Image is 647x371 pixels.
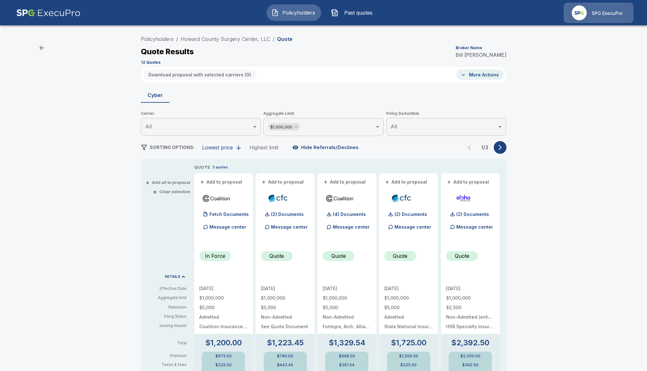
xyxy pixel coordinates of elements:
div: Highest limit [249,144,278,151]
p: Quote [269,252,284,260]
p: In Force [205,252,225,260]
div: Lowest price [202,144,233,151]
p: $780.00 [277,354,293,358]
nav: breadcrumb [141,35,293,43]
p: Non-Admitted (enhanced) [446,315,495,319]
img: Past quotes Icon [331,9,339,16]
button: Cyber [141,88,169,103]
a: Policyholders [141,36,174,42]
p: SPG ExecuPro [592,10,623,16]
button: +Add to proposal [261,179,305,185]
p: [DATE] [384,286,433,291]
img: Agency Icon [572,5,587,20]
p: $1,223.45 [267,339,304,347]
p: [DATE] [323,286,371,291]
p: 12 Quotes [141,61,161,64]
span: $1,000,000 [268,123,295,131]
p: Quote Results [141,48,194,55]
li: / [176,35,178,43]
p: $5,000 [199,305,248,310]
img: coalitioncyber [325,193,355,203]
p: Non-Admitted [261,315,309,319]
span: + [324,180,327,184]
p: $1,000,000 [323,296,371,300]
p: 5 quotes [213,165,228,170]
span: + [200,180,204,184]
span: Policyholders [281,9,316,16]
p: (2) Documents [271,212,304,217]
p: $443.45 [277,363,293,367]
a: Howard County Surgery Center, LLC [181,36,270,42]
span: + [385,180,389,184]
p: $1,000,000 [261,296,309,300]
p: Message center [333,224,370,230]
p: Aggregate limit [146,295,187,301]
p: $5,000 [323,305,371,310]
img: AA Logo [16,3,81,23]
button: +Add to proposal [323,179,367,185]
button: More Actions [456,69,504,80]
p: Quote [277,36,293,42]
img: coalitioncyberadmitted [202,193,231,203]
li: / [273,35,274,43]
img: cfccyberadmitted [387,193,416,203]
div: $1,000,000 [268,123,300,131]
button: Download proposal with selected carriers (0) [143,69,256,80]
p: Effective Date [146,286,187,291]
p: $1,500.00 [399,354,418,358]
p: (2) Documents [456,212,489,217]
p: Taxes & fees [146,363,192,367]
p: Quote [331,252,346,260]
p: Fetch Documents [209,212,249,217]
p: DETAILS [165,275,180,278]
p: $1,200.00 [205,339,242,347]
p: Fortegra, Arch, Allianz, Aspen, Vantage [323,324,371,329]
p: $2,500 [446,305,495,310]
button: +Add all to proposal [147,180,190,185]
p: Message center [209,224,246,230]
p: [DATE] [199,286,248,291]
span: × [153,190,157,194]
span: All [145,123,152,130]
img: cfccyber [263,193,293,203]
p: Broker Name [456,46,482,50]
p: $968.00 [339,354,355,358]
p: $975.00 [215,354,232,358]
p: Quote [393,252,407,260]
p: Quote [455,252,469,260]
p: $1,000,000 [199,296,248,300]
p: [DATE] [446,286,495,291]
p: Coalition Insurance Solutions [199,324,248,329]
p: Retention [146,304,187,310]
button: Policyholders IconPolicyholders [267,4,321,21]
p: Issuing Insurer [146,323,187,329]
p: Message center [271,224,308,230]
span: Aggregate Limit [263,110,384,117]
span: All [391,123,397,130]
p: Message center [394,224,431,230]
p: $1,000,000 [384,296,433,300]
p: Admitted [199,315,248,319]
p: State National Insurance Company Inc. [384,324,433,329]
button: ×Clear selection [154,190,190,194]
p: $392.50 [462,363,479,367]
p: (2) Documents [394,212,427,217]
p: Admitted [384,315,433,319]
p: Total [146,341,192,345]
p: HSB Specialty Insurance Company: rated "A++" by A.M. Best (20%), AXIS Surplus Insurance Company: ... [446,324,495,329]
img: Policyholders Icon [271,9,279,16]
button: Hide Referrals/Declines [291,141,361,153]
p: Bill [PERSON_NAME] [456,52,506,57]
span: + [146,180,149,185]
p: $361.54 [339,363,354,367]
p: QUOTE [194,164,210,171]
p: Message center [456,224,493,230]
p: $225.00 [215,363,232,367]
p: $1,329.54 [329,339,365,347]
p: See Quote Document [261,324,309,329]
img: elphacyberenhanced [449,193,478,203]
button: Past quotes IconPast quotes [326,4,381,21]
span: Policy Deductible [386,110,506,117]
p: Non-Admitted [323,315,371,319]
